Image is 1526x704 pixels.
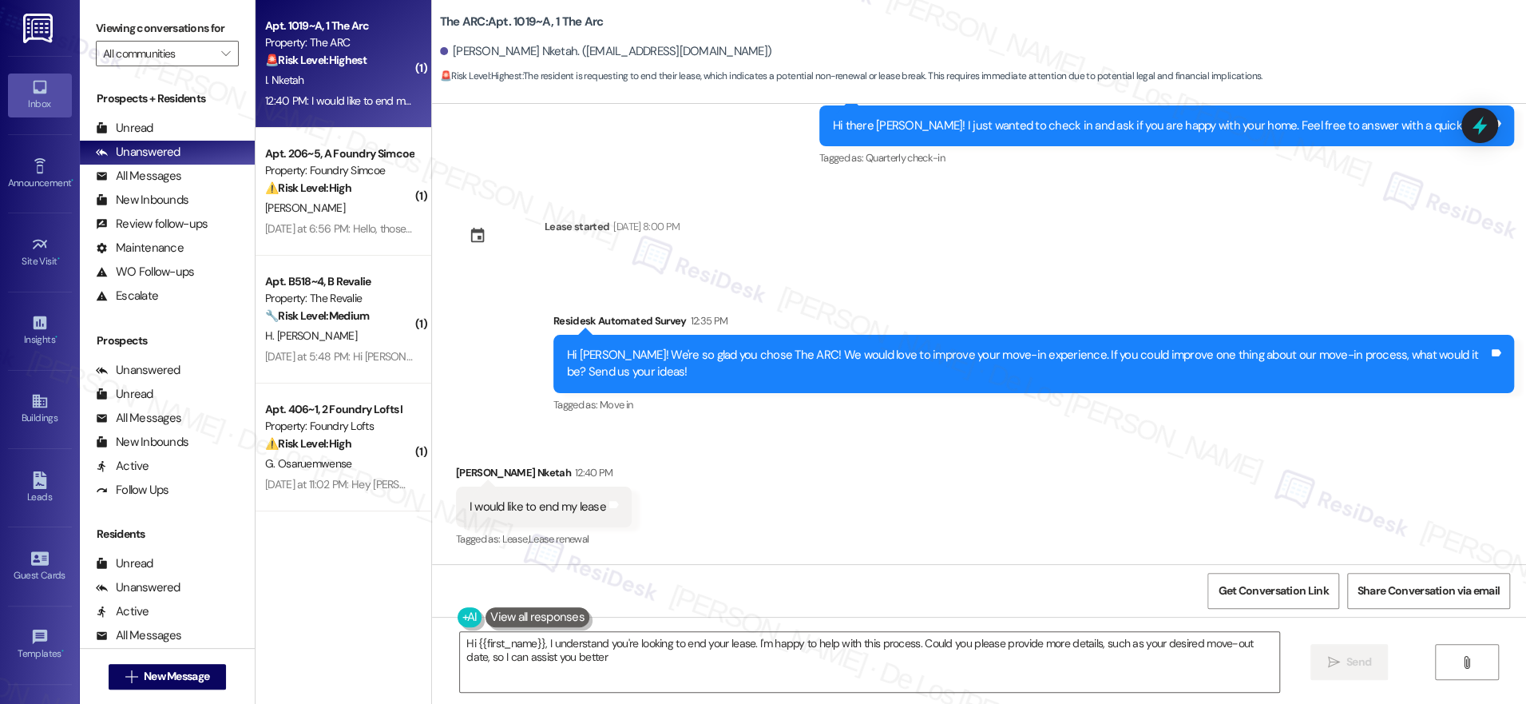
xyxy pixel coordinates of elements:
[833,117,1488,134] div: Hi there [PERSON_NAME]! I just wanted to check in and ask if you are happy with your home. Feel f...
[265,477,983,491] div: [DATE] at 11:02 PM: Hey [PERSON_NAME], we appreciate your text! We'll be back at 11AM to help you...
[61,646,64,657] span: •
[553,393,1514,416] div: Tagged as:
[265,401,413,418] div: Apt. 406~1, 2 Foundry Lofts I
[440,70,522,82] strong: 🚨 Risk Level: Highest
[80,526,255,543] div: Residents
[96,240,184,257] div: Maintenance
[96,579,180,596] div: Unanswered
[456,527,632,551] div: Tagged as:
[1461,656,1472,669] i: 
[125,670,137,683] i: 
[553,312,1514,335] div: Residesk Automated Survey
[460,632,1279,692] textarea: Hi {{first_name}}, I understand you're looking to end your lease. I'm happy to help with this pro...
[440,68,1262,85] span: : The resident is requesting to end their lease, which indicates a potential non-renewal or lease...
[1346,654,1371,670] span: Send
[103,41,213,66] input: All communities
[265,456,352,471] span: G. Osaruemwense
[57,253,60,264] span: •
[265,145,413,162] div: Apt. 206~5, A Foundry Simcoe
[1310,644,1388,680] button: Send
[96,216,208,233] div: Review follow-ups
[96,603,149,620] div: Active
[8,231,72,274] a: Site Visit •
[265,328,357,343] span: H. [PERSON_NAME]
[1327,656,1339,669] i: 
[265,290,413,307] div: Property: The Revalie
[96,362,180,379] div: Unanswered
[96,386,153,403] div: Unread
[109,664,227,690] button: New Message
[265,201,345,215] span: [PERSON_NAME]
[571,464,613,481] div: 12:40 PM
[600,398,632,412] span: Move in
[1207,573,1338,609] button: Get Conversation Link
[96,482,169,499] div: Follow Ups
[265,73,304,87] span: I. Nketah
[80,90,255,107] div: Prospects + Residents
[8,74,72,117] a: Inbox
[265,93,438,108] div: 12:40 PM: I would like to end my lease
[265,162,413,179] div: Property: Foundry Simcoe
[529,532,589,546] span: Lease renewal
[265,273,413,290] div: Apt. B518~4, B Revalie
[440,14,604,30] b: The ARC: Apt. 1019~A, 1 The Arc
[71,175,73,186] span: •
[456,464,632,487] div: [PERSON_NAME] Nketah
[545,218,610,235] div: Lease started
[55,332,57,343] span: •
[96,192,188,209] div: New Inbounds
[96,434,188,451] div: New Inbounds
[96,410,181,427] div: All Messages
[96,144,180,161] div: Unanswered
[265,436,351,451] strong: ⚠️ Risk Level: High
[1358,583,1500,599] span: Share Conversation via email
[687,312,728,329] div: 12:35 PM
[23,14,56,43] img: ResiDesk Logo
[8,467,72,510] a: Leads
[819,146,1514,169] div: Tagged as:
[265,34,413,51] div: Property: The ARC
[609,218,680,235] div: [DATE] 8:00 PM
[265,349,581,364] div: [DATE] at 5:48 PM: Hi [PERSON_NAME], that sounds good thank you!
[265,53,367,67] strong: 🚨 Risk Level: Highest
[8,388,72,431] a: Buildings
[96,264,194,280] div: WO Follow-ups
[96,16,239,41] label: Viewing conversations for
[221,47,230,60] i: 
[265,18,413,34] div: Apt. 1019~A, 1 The Arc
[96,288,158,304] div: Escalate
[866,151,945,165] span: Quarterly check-in
[8,623,72,666] a: Templates •
[440,43,771,60] div: [PERSON_NAME] Nketah. ([EMAIL_ADDRESS][DOMAIN_NAME])
[96,458,149,475] div: Active
[96,168,181,185] div: All Messages
[1218,583,1328,599] span: Get Conversation Link
[567,347,1488,381] div: Hi [PERSON_NAME]! We're so glad you chose The ARC! We would love to improve your move-in experien...
[96,555,153,572] div: Unread
[265,308,369,323] strong: 🔧 Risk Level: Medium
[144,668,209,685] span: New Message
[8,309,72,352] a: Insights •
[502,532,529,546] span: Lease ,
[80,332,255,349] div: Prospects
[96,120,153,137] div: Unread
[96,627,181,644] div: All Messages
[265,221,1223,236] div: [DATE] at 6:56 PM: Hello, those marks in the paint were there when I moved in but I never submitt...
[265,418,413,435] div: Property: Foundry Lofts
[265,181,351,195] strong: ⚠️ Risk Level: High
[470,499,606,515] div: I would like to end my lease
[8,545,72,588] a: Guest Cards
[1347,573,1510,609] button: Share Conversation via email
